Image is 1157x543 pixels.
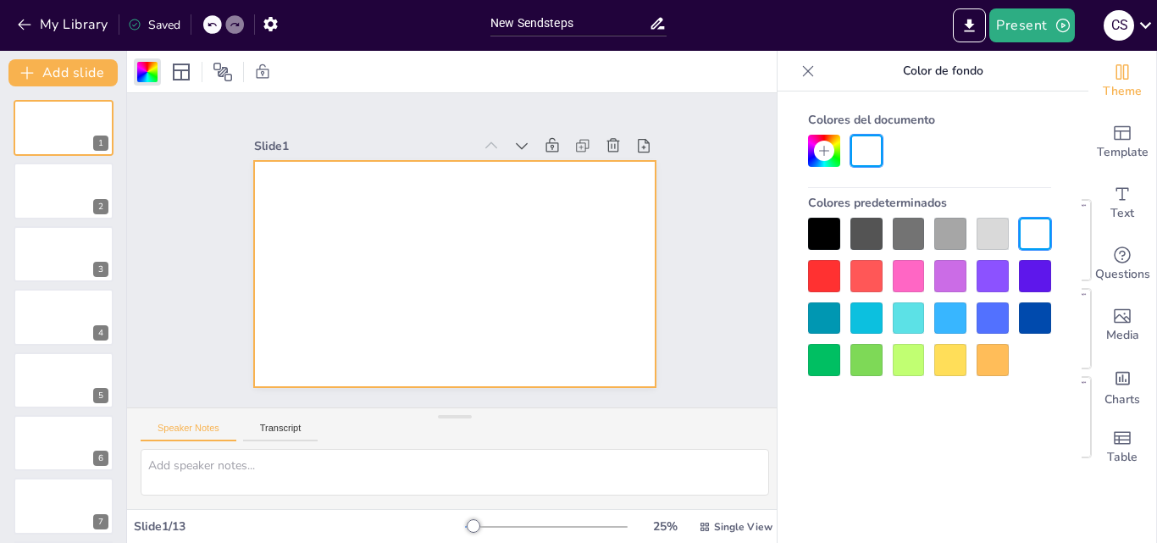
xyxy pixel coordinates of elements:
[490,11,649,36] input: Insert title
[93,514,108,529] div: 7
[1088,173,1156,234] div: Add text boxes
[1107,448,1138,467] span: Table
[808,112,935,128] font: Colores del documento
[1110,204,1134,223] span: Text
[93,199,108,214] div: 2
[989,8,1074,42] button: Present
[1088,417,1156,478] div: Add a table
[1088,234,1156,295] div: Get real-time input from your audience
[1104,391,1140,409] span: Charts
[1088,295,1156,356] div: Add images, graphics, shapes or video
[243,423,318,441] button: Transcript
[14,289,113,345] div: 4
[714,520,772,534] span: Single View
[645,518,685,535] div: 25 %
[1088,356,1156,417] div: Add charts and graphs
[14,478,113,534] div: 7
[141,423,236,441] button: Speaker Notes
[1103,82,1142,101] span: Theme
[93,388,108,403] div: 5
[1088,51,1156,112] div: Change the overall theme
[808,195,947,211] font: Colores predeterminados
[8,59,118,86] button: Add slide
[1104,8,1134,42] button: C S
[14,352,113,408] div: 5
[14,226,113,282] div: 3
[1106,326,1139,345] span: Media
[93,136,108,151] div: 1
[93,325,108,341] div: 4
[93,262,108,277] div: 3
[14,100,113,156] div: 1
[1097,143,1149,162] span: Template
[134,518,465,535] div: Slide 1 / 13
[14,163,113,219] div: 2
[13,11,115,38] button: My Library
[1088,112,1156,173] div: Add ready made slides
[903,63,983,79] font: Color de fondo
[1104,10,1134,41] div: C S
[953,8,986,42] button: Export to PowerPoint
[329,53,527,176] div: Slide 1
[213,62,233,82] span: Position
[14,415,113,471] div: 6
[1095,265,1150,284] span: Questions
[168,58,195,86] div: Layout
[93,451,108,466] div: 6
[128,17,180,33] div: Saved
